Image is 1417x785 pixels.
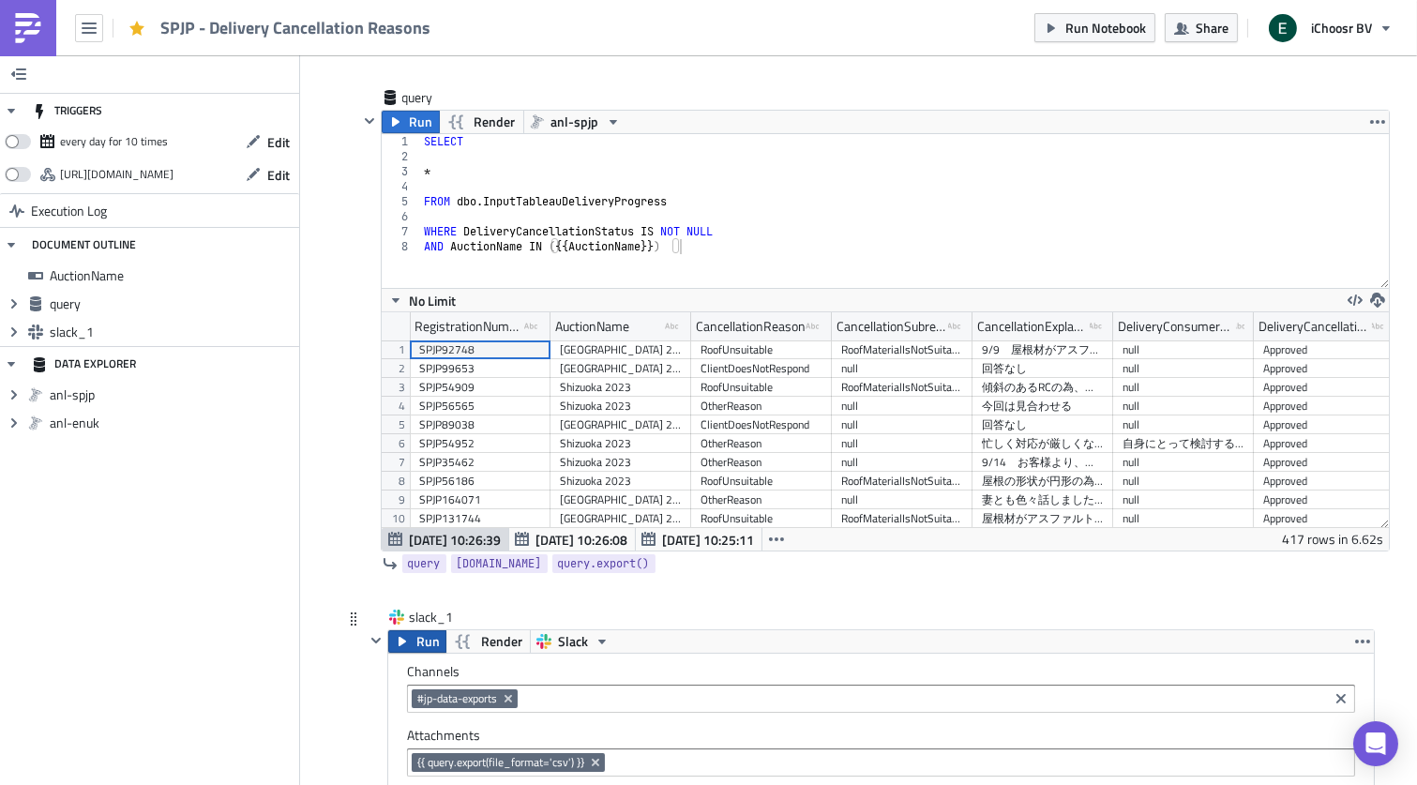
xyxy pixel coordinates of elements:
span: [DATE] 10:26:08 [536,530,628,550]
div: [GEOGRAPHIC_DATA] 2024 [560,359,682,378]
body: Rich Text Area. Press ALT-0 for help. [8,8,939,64]
button: Slack [530,630,616,653]
div: SPJP54952 [419,434,541,453]
div: Approved [1263,340,1385,359]
span: anl-spjp [551,111,599,133]
div: Approved [1263,378,1385,397]
button: iChoosr BV [1258,8,1403,49]
div: AuctionName [555,312,629,340]
span: iChoosr BV [1311,18,1372,38]
label: Channels [407,663,1355,680]
div: 忙しく対応が厳しくなる為今回はキャンセルとなる。 [982,434,1104,453]
div: SPJP56186 [419,472,541,491]
span: slack_1 [50,324,294,340]
div: CancellationSubreason [837,312,948,340]
div: null [841,453,963,472]
button: Run [388,630,446,653]
button: Edit [236,160,299,189]
div: null [1123,472,1244,491]
span: Run Notebook [1065,18,1146,38]
span: query [50,295,294,312]
div: CancellationReason [696,312,806,340]
div: Approved [1263,397,1385,415]
div: Approved [1263,509,1385,528]
span: #jp-data-exports [417,689,497,707]
button: anl-spjp [523,111,627,133]
div: Shizuoka 2023 [560,434,682,453]
span: [DATE] 10:25:11 [663,530,755,550]
div: 自身にとって検討する時間が足りなかった事と、施工業者さんが答えを急がれていたこと。 [1123,434,1244,453]
div: [GEOGRAPHIC_DATA] 2025 [560,509,682,528]
span: Render [475,111,516,133]
button: Run [382,111,440,133]
div: 9/9 屋根材がアスファルトシングル10年以上の為設置不可 [982,340,1104,359]
button: Edit [236,128,299,157]
div: 1 [382,134,420,149]
span: query [402,88,477,107]
body: Rich Text Area. Press ALT-0 for help. [8,8,978,84]
div: OtherReason [701,453,822,472]
div: 6 [382,209,420,224]
button: Remove Tag [588,753,605,772]
span: AuctionName [50,267,294,284]
label: Attachments [407,727,1355,744]
img: Avatar [1267,12,1299,44]
div: RoofUnsuitable [701,472,822,491]
div: 2 [382,149,420,164]
div: RoofUnsuitable [701,378,822,397]
button: Run Notebook [1034,13,1155,42]
a: [DOMAIN_NAME] [451,554,548,573]
span: query.export() [558,554,650,573]
div: TRIGGERS [32,94,102,128]
div: SPJP99653 [419,359,541,378]
span: anl-spjp [50,386,294,403]
div: null [1123,491,1244,509]
div: every day for 10 times [60,128,168,156]
span: Run [410,111,433,133]
div: SPJP54909 [419,378,541,397]
span: Edit [267,132,290,152]
p: SPJP [8,8,939,23]
div: https://pushmetrics.io/api/v1/report/pgoERdzrJB/webhook?token=7a4cfd0daf8b44cbb09bcf328d55674c [60,160,173,189]
div: Approved [1263,415,1385,434]
div: [GEOGRAPHIC_DATA] 2024 [560,340,682,359]
div: RegistrationNumber [415,312,524,340]
div: CancellationExplanation [977,312,1090,340]
div: DeliveryCancellationStatus [1259,312,1372,340]
div: DOCUMENT OUTLINE [32,228,136,262]
div: DeliveryConsumerCancellationExplanation [1118,312,1236,340]
div: Shizuoka 2023 [560,378,682,397]
button: Render [445,630,531,653]
button: [DATE] 10:26:08 [508,528,636,551]
p: You can select which campaigns to filter on in the paramter below. Always use this example format... [8,69,978,84]
div: DATA EXPLORER [32,347,136,381]
div: 7 [382,224,420,239]
div: Approved [1263,453,1385,472]
div: OtherReason [701,434,822,453]
p: Based on the request from this [8,28,978,43]
span: Slack [558,630,588,653]
div: SPJP89038 [419,415,541,434]
div: SPJP131744 [419,509,541,528]
button: Render [439,111,524,133]
div: null [1123,397,1244,415]
div: Shizuoka 2023 [560,453,682,472]
div: SPJP35462 [419,453,541,472]
div: ClientDoesNotRespond [701,359,822,378]
div: Approved [1263,434,1385,453]
div: 3 [382,164,420,179]
span: {{ query.export(file_format='csv') }} [417,755,584,770]
div: null [841,415,963,434]
a: query.export() [552,554,656,573]
div: null [1123,453,1244,472]
div: RoofMaterialIsNotSuitable [841,472,963,491]
div: 傾斜のあるRCの為、設置不可 [982,378,1104,397]
a: ticket. [187,28,221,43]
p: Delivery Cancellation reasons for Project(s) {{ AuctionName}} [8,49,939,64]
div: 4 [382,179,420,194]
span: Render [481,630,522,653]
div: 8 [382,239,420,254]
button: [DATE] 10:26:39 [382,528,509,551]
div: 回答なし [982,359,1104,378]
div: RoofMaterialIsNotSuitable [841,378,963,397]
